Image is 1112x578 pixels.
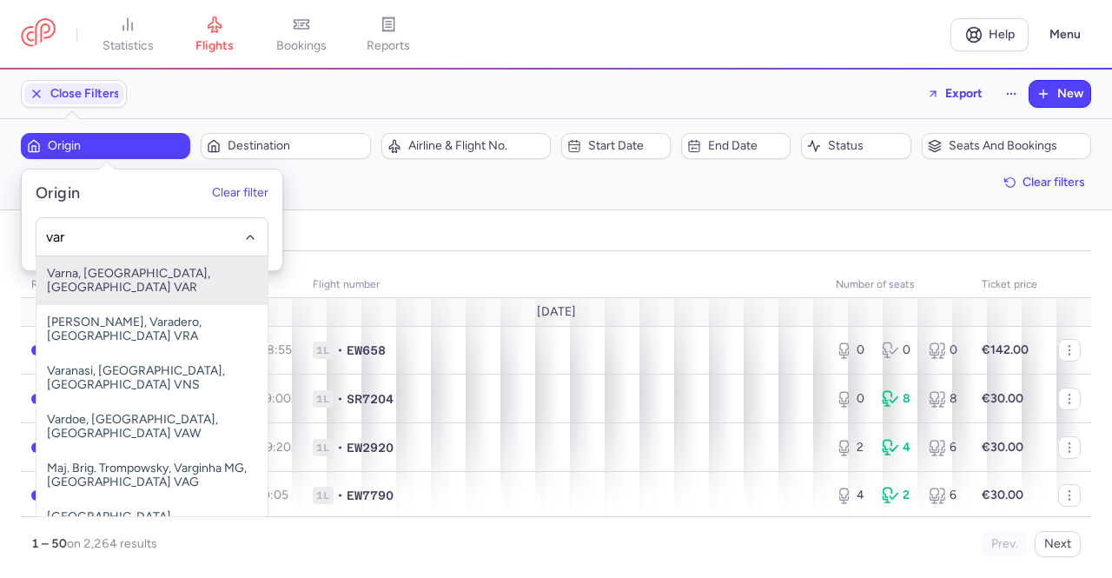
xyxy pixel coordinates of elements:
span: Export [945,87,983,100]
time: 09:00 [257,391,291,406]
div: 8 [882,390,914,408]
button: Clear filters [998,169,1091,196]
time: 10:05 [257,488,288,502]
span: [GEOGRAPHIC_DATA], [GEOGRAPHIC_DATA], [GEOGRAPHIC_DATA] KLV [36,500,268,562]
a: CitizenPlane red outlined logo [21,18,56,50]
span: Varanasi, [GEOGRAPHIC_DATA], [GEOGRAPHIC_DATA] VNS [36,354,268,402]
a: flights [171,16,258,54]
button: Airline & Flight No. [381,133,551,159]
div: 4 [836,487,868,504]
button: Status [801,133,910,159]
div: 0 [882,342,914,359]
span: • [337,439,343,456]
div: 0 [836,390,868,408]
button: Destination [201,133,370,159]
span: 1L [313,390,334,408]
span: Origin [48,139,184,153]
th: number of seats [825,272,971,298]
div: 0 [929,342,961,359]
span: Airline & Flight No. [408,139,545,153]
a: reports [345,16,432,54]
div: 0 [836,342,868,359]
span: 1L [313,487,334,504]
button: Clear filter [212,187,268,201]
span: Varna, [GEOGRAPHIC_DATA], [GEOGRAPHIC_DATA] VAR [36,256,268,305]
span: End date [708,139,784,153]
button: Menu [1039,18,1091,51]
span: • [337,342,343,359]
span: Maj. Brig. Trompowsky, Varginha MG, [GEOGRAPHIC_DATA] VAG [36,451,268,500]
a: bookings [258,16,345,54]
span: Destination [228,139,364,153]
strong: 1 – 50 [31,536,67,551]
span: EW7790 [347,487,394,504]
button: Start date [561,133,671,159]
input: -searchbox [46,228,259,247]
time: 09:20 [258,440,291,455]
button: New [1029,81,1090,107]
th: Flight number [302,272,825,298]
div: 6 [929,487,961,504]
span: Start date [588,139,665,153]
div: 6 [929,439,961,456]
span: Status [828,139,904,153]
span: flights [195,38,234,54]
strong: €30.00 [982,440,1023,455]
button: Origin [21,133,190,159]
span: reports [367,38,410,54]
span: Help [989,28,1015,41]
h5: Origin [36,183,81,203]
span: [DATE] [537,305,576,319]
span: New [1057,87,1083,101]
span: bookings [276,38,327,54]
span: SR7204 [347,390,394,408]
span: Seats and bookings [949,139,1085,153]
button: Prev. [982,531,1028,557]
th: Ticket price [971,272,1048,298]
button: End date [681,133,791,159]
span: statistics [103,38,154,54]
div: 2 [836,439,868,456]
th: route [21,272,165,298]
div: 8 [929,390,961,408]
a: statistics [84,16,171,54]
span: • [337,390,343,408]
span: Close Filters [50,87,120,101]
span: [PERSON_NAME], Varadero, [GEOGRAPHIC_DATA] VRA [36,305,268,354]
div: 4 [882,439,914,456]
strong: €30.00 [982,391,1023,406]
time: 08:55 [259,342,292,357]
button: Seats and bookings [922,133,1091,159]
span: • [337,487,343,504]
span: on 2,264 results [67,536,157,551]
button: Export [916,80,994,108]
strong: €30.00 [982,488,1023,502]
a: Help [950,18,1029,51]
span: 1L [313,342,334,359]
div: 2 [882,487,914,504]
span: Vardoe, [GEOGRAPHIC_DATA], [GEOGRAPHIC_DATA] VAW [36,402,268,451]
span: Clear filters [1023,176,1085,189]
strong: €142.00 [982,342,1029,357]
span: 1L [313,439,334,456]
button: Close Filters [22,81,126,107]
span: EW658 [347,342,386,359]
span: EW2920 [347,439,394,456]
button: Next [1035,531,1081,557]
